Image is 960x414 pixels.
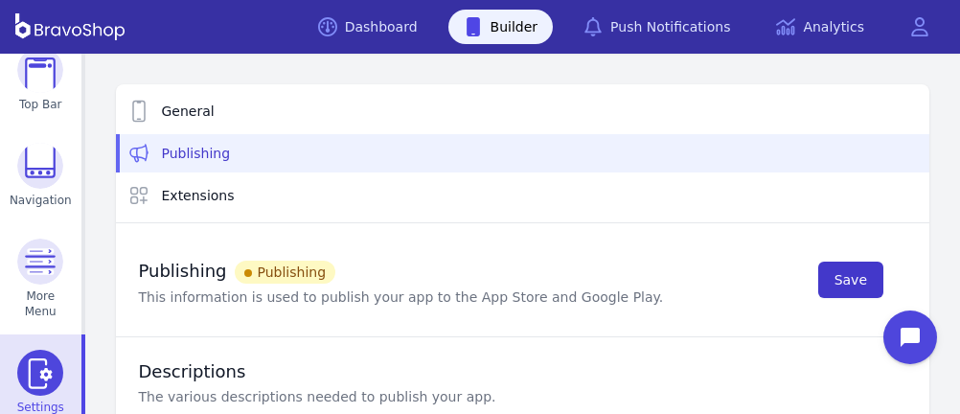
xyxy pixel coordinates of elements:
a: Publishing [116,134,930,172]
p: This information is used to publish your app to the App Store and Google Play. [139,287,664,307]
img: BravoShop [15,13,125,40]
p: The various descriptions needed to publish your app. [139,387,907,406]
span: Save [834,270,867,289]
a: Dashboard [303,10,433,44]
a: Builder [448,10,554,44]
span: Publishing [162,144,231,163]
div: Publishing [235,261,336,284]
a: Push Notifications [568,10,745,44]
span: General [162,102,215,121]
a: General [116,92,930,130]
span: Extensions [162,186,235,205]
h2: Publishing [139,253,664,284]
button: Save [818,262,883,298]
span: Top Bar [19,97,62,112]
a: Extensions [116,176,930,215]
h2: Descriptions [139,360,907,383]
span: Navigation [10,193,72,208]
span: More Menu [11,288,70,319]
a: Analytics [761,10,880,44]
